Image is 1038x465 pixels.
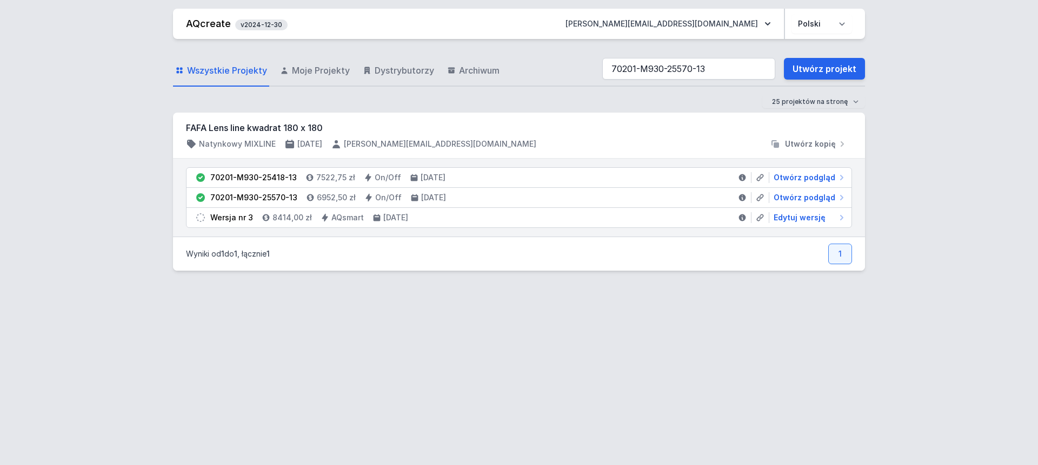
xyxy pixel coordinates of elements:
[317,192,356,203] h4: 6952,50 zł
[235,17,288,30] button: v2024-12-30
[221,249,224,258] span: 1
[272,212,312,223] h4: 8414,00 zł
[774,172,835,183] span: Otwórz podgląd
[774,192,835,203] span: Otwórz podgląd
[769,212,847,223] a: Edytuj wersję
[375,172,401,183] h4: On/Off
[344,139,536,149] h4: [PERSON_NAME][EMAIL_ADDRESS][DOMAIN_NAME]
[297,139,322,149] h4: [DATE]
[828,244,852,264] a: 1
[383,212,408,223] h4: [DATE]
[210,192,297,203] div: 70201-M930-25570-13
[785,139,836,149] span: Utwórz kopię
[769,192,847,203] a: Otwórz podgląd
[186,121,852,134] h3: FAFA Lens line kwadrat 180 x 180
[199,139,276,149] h4: Natynkowy MIXLINE
[774,212,826,223] span: Edytuj wersję
[241,21,282,29] span: v2024-12-30
[602,58,775,80] input: Szukaj wśród projektów i wersji...
[791,14,852,34] select: Wybierz język
[557,14,780,34] button: [PERSON_NAME][EMAIL_ADDRESS][DOMAIN_NAME]
[445,55,502,87] a: Archiwum
[459,64,500,77] span: Archiwum
[375,192,402,203] h4: On/Off
[769,172,847,183] a: Otwórz podgląd
[766,139,852,149] button: Utwórz kopię
[316,172,355,183] h4: 7522,75 zł
[331,212,364,223] h4: AQsmart
[361,55,436,87] a: Dystrybutorzy
[278,55,352,87] a: Moje Projekty
[173,55,269,87] a: Wszystkie Projekty
[234,249,237,258] span: 1
[784,58,865,80] a: Utwórz projekt
[421,172,445,183] h4: [DATE]
[267,249,270,258] span: 1
[375,64,434,77] span: Dystrybutorzy
[421,192,446,203] h4: [DATE]
[210,212,253,223] div: Wersja nr 3
[186,18,231,29] a: AQcreate
[195,212,206,223] img: draft.svg
[210,172,297,183] div: 70201-M930-25418-13
[187,64,267,77] span: Wszystkie Projekty
[186,248,270,259] p: Wyniki od do , łącznie
[292,64,350,77] span: Moje Projekty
